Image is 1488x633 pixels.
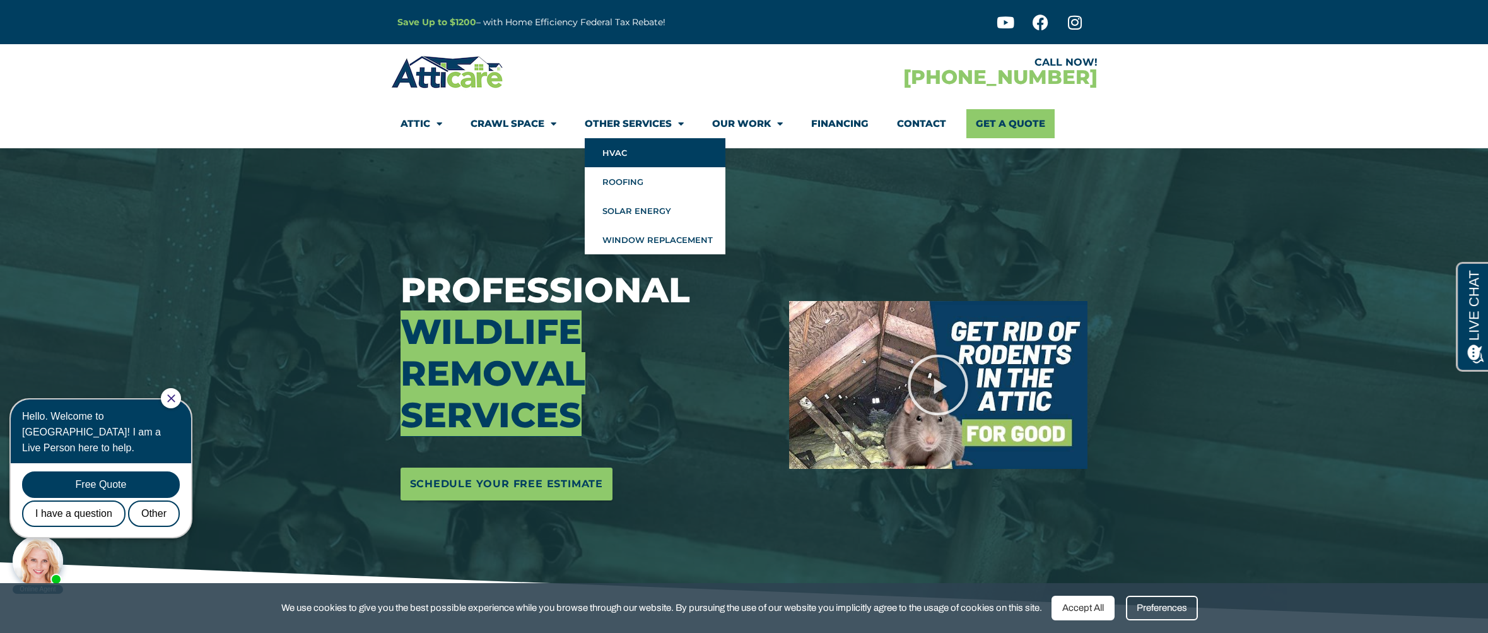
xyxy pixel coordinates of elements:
a: HVAC [585,138,725,167]
a: Window Replacement [585,225,725,254]
a: Financing [811,109,869,138]
div: Accept All [1052,596,1115,620]
ul: Other Services [585,138,725,254]
a: Schedule Your Free Estimate [401,468,613,500]
a: Our Work [712,109,783,138]
span: Opens a chat window [31,10,102,26]
a: Get A Quote [966,109,1055,138]
span: Schedule Your Free Estimate [410,474,604,494]
a: Save Up to $1200 [397,16,476,28]
a: Crawl Space [471,109,556,138]
a: Roofing [585,167,725,196]
p: – with Home Efficiency Federal Tax Rebate! [397,15,806,30]
div: Preferences [1126,596,1198,620]
div: CALL NOW! [744,57,1098,68]
div: Play Video [906,353,970,417]
a: Solar Energy [585,196,725,225]
a: Other Services [585,109,684,138]
iframe: Chat Invitation [6,387,208,595]
a: Attic [401,109,442,138]
span: We use cookies to give you the best possible experience while you browse through our website. By ... [281,600,1042,616]
span: Wildlife Removal Services [401,311,585,436]
h3: Professional [401,269,770,436]
a: Contact [897,109,946,138]
nav: Menu [401,109,1088,138]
